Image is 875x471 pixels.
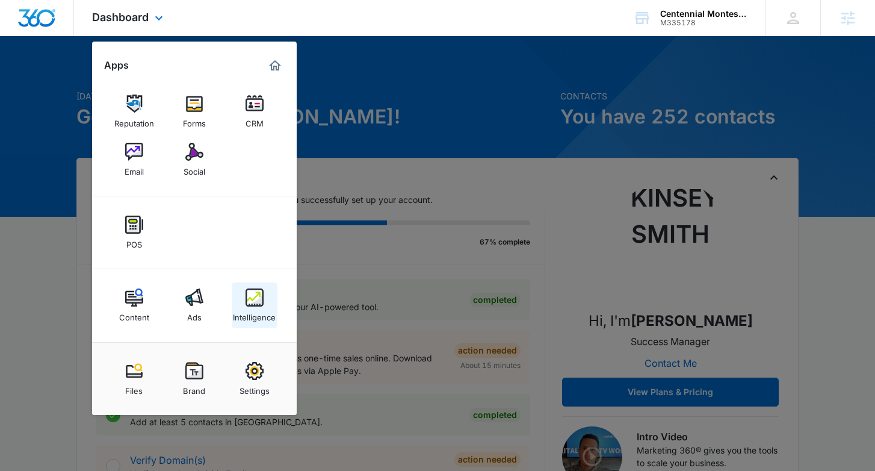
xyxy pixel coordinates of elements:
div: account name [660,9,748,19]
div: Intelligence [233,307,276,322]
a: Marketing 360® Dashboard [265,56,285,75]
div: CRM [246,113,264,128]
a: Brand [172,356,217,402]
h2: Apps [104,60,129,71]
a: Files [111,356,157,402]
div: account id [660,19,748,27]
div: Brand [183,380,205,396]
a: Forms [172,89,217,134]
div: POS [126,234,142,249]
a: Reputation [111,89,157,134]
a: POS [111,210,157,255]
span: Dashboard [92,11,149,23]
div: Settings [240,380,270,396]
div: Files [125,380,143,396]
a: Settings [232,356,277,402]
a: Content [111,282,157,328]
a: Intelligence [232,282,277,328]
div: Reputation [114,113,154,128]
div: Forms [183,113,206,128]
div: Ads [187,307,202,322]
a: CRM [232,89,277,134]
div: Social [184,161,205,176]
div: Email [125,161,144,176]
a: Social [172,137,217,182]
div: Content [119,307,149,322]
a: Ads [172,282,217,328]
a: Email [111,137,157,182]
